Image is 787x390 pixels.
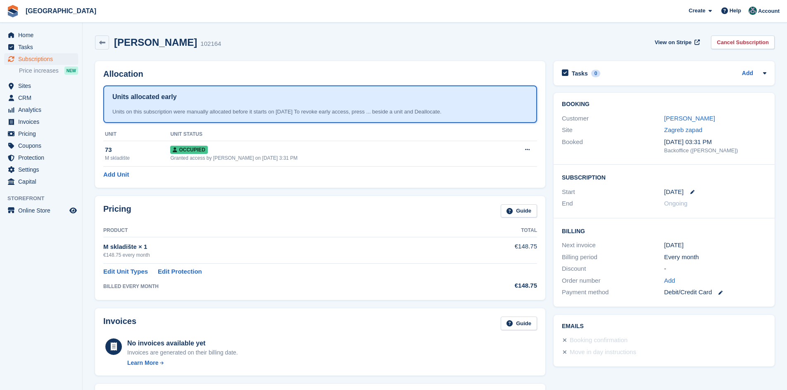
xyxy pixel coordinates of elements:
[103,242,457,252] div: M skladište × 1
[18,152,68,163] span: Protection
[4,29,78,41] a: menu
[664,147,766,155] div: Backoffice ([PERSON_NAME])
[562,253,664,262] div: Billing period
[4,176,78,187] a: menu
[4,164,78,175] a: menu
[170,154,493,162] div: Granted access by [PERSON_NAME] on [DATE] 3:31 PM
[562,199,664,208] div: End
[103,267,148,277] a: Edit Unit Types
[711,35,775,49] a: Cancel Subscription
[758,7,780,15] span: Account
[4,92,78,104] a: menu
[664,137,766,147] div: [DATE] 03:31 PM
[7,194,82,203] span: Storefront
[562,288,664,297] div: Payment method
[4,128,78,139] a: menu
[664,200,688,207] span: Ongoing
[562,323,766,330] h2: Emails
[562,276,664,286] div: Order number
[4,41,78,53] a: menu
[749,7,757,15] img: Željko Gobac
[562,264,664,274] div: Discount
[562,125,664,135] div: Site
[562,137,664,155] div: Booked
[664,241,766,250] div: [DATE]
[457,224,537,237] th: Total
[103,224,457,237] th: Product
[562,187,664,197] div: Start
[501,317,537,330] a: Guide
[158,267,202,277] a: Edit Protection
[18,29,68,41] span: Home
[572,70,588,77] h2: Tasks
[570,336,628,345] div: Booking confirmation
[4,152,78,163] a: menu
[562,114,664,123] div: Customer
[18,176,68,187] span: Capital
[103,69,537,79] h2: Allocation
[689,7,705,15] span: Create
[103,283,457,290] div: BILLED EVERY MONTH
[664,187,684,197] time: 2025-09-01 23:00:00 UTC
[112,108,528,116] div: Units on this subscription were manually allocated before it starts on [DATE] To revoke early acc...
[18,92,68,104] span: CRM
[103,317,136,330] h2: Invoices
[18,128,68,139] span: Pricing
[18,104,68,116] span: Analytics
[664,126,703,133] a: Zagreb zapad
[68,206,78,215] a: Preview store
[18,41,68,53] span: Tasks
[19,67,59,75] span: Price increases
[4,205,78,216] a: menu
[127,359,238,367] a: Learn More
[19,66,78,75] a: Price increases NEW
[103,170,129,180] a: Add Unit
[655,38,692,47] span: View on Stripe
[664,115,715,122] a: [PERSON_NAME]
[103,204,131,218] h2: Pricing
[103,251,457,259] div: €148.75 every month
[18,140,68,151] span: Coupons
[112,92,177,102] h1: Units allocated early
[18,205,68,216] span: Online Store
[562,227,766,235] h2: Billing
[127,359,158,367] div: Learn More
[114,37,197,48] h2: [PERSON_NAME]
[562,101,766,108] h2: Booking
[64,66,78,75] div: NEW
[127,338,238,348] div: No invoices available yet
[18,164,68,175] span: Settings
[664,264,766,274] div: -
[18,80,68,92] span: Sites
[591,70,601,77] div: 0
[22,4,100,18] a: [GEOGRAPHIC_DATA]
[742,69,753,78] a: Add
[457,281,537,291] div: €148.75
[4,104,78,116] a: menu
[570,347,636,357] div: Move in day instructions
[4,140,78,151] a: menu
[105,154,170,162] div: M skladište
[4,53,78,65] a: menu
[200,39,221,49] div: 102164
[170,146,207,154] span: Occupied
[4,116,78,128] a: menu
[170,128,493,141] th: Unit Status
[501,204,537,218] a: Guide
[18,53,68,65] span: Subscriptions
[127,348,238,357] div: Invoices are generated on their billing date.
[664,288,766,297] div: Debit/Credit Card
[18,116,68,128] span: Invoices
[4,80,78,92] a: menu
[105,145,170,155] div: 73
[103,128,170,141] th: Unit
[562,241,664,250] div: Next invoice
[457,237,537,263] td: €148.75
[7,5,19,17] img: stora-icon-8386f47178a22dfd0bd8f6a31ec36ba5ce8667c1dd55bd0f319d3a0aa187defe.svg
[562,173,766,181] h2: Subscription
[664,253,766,262] div: Every month
[730,7,741,15] span: Help
[664,276,675,286] a: Add
[651,35,701,49] a: View on Stripe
